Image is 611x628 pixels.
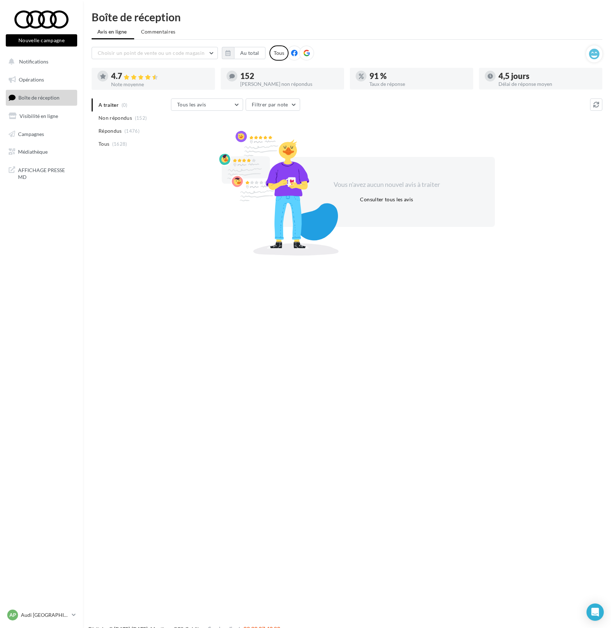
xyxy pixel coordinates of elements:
[19,76,44,83] span: Opérations
[234,47,265,59] button: Au total
[18,95,60,101] span: Boîte de réception
[246,98,300,111] button: Filtrer par note
[357,195,416,204] button: Consulter tous les avis
[98,140,109,148] span: Tous
[92,12,602,22] div: Boîte de réception
[586,603,604,621] div: Open Intercom Messenger
[18,165,74,181] span: AFFICHAGE PRESSE MD
[498,82,597,87] div: Délai de réponse moyen
[240,72,338,80] div: 152
[498,72,597,80] div: 4,5 jours
[135,115,147,121] span: (152)
[222,47,265,59] button: Au total
[112,141,127,147] span: (1628)
[111,82,209,87] div: Note moyenne
[18,149,48,155] span: Médiathèque
[9,611,16,619] span: AP
[19,113,58,119] span: Visibilité en ligne
[6,608,77,622] a: AP Audi [GEOGRAPHIC_DATA] 17
[4,109,79,124] a: Visibilité en ligne
[4,144,79,159] a: Médiathèque
[111,72,209,80] div: 4.7
[240,82,338,87] div: [PERSON_NAME] non répondus
[98,127,122,135] span: Répondus
[18,131,44,137] span: Campagnes
[21,611,69,619] p: Audi [GEOGRAPHIC_DATA] 17
[141,28,176,35] span: Commentaires
[4,72,79,87] a: Opérations
[177,101,206,107] span: Tous les avis
[171,98,243,111] button: Tous les avis
[325,180,449,189] div: Vous n'avez aucun nouvel avis à traiter
[98,114,132,122] span: Non répondus
[369,82,467,87] div: Taux de réponse
[19,58,48,65] span: Notifications
[124,128,140,134] span: (1476)
[4,127,79,142] a: Campagnes
[269,45,289,61] div: Tous
[92,47,218,59] button: Choisir un point de vente ou un code magasin
[369,72,467,80] div: 91 %
[98,50,205,56] span: Choisir un point de vente ou un code magasin
[4,162,79,184] a: AFFICHAGE PRESSE MD
[6,34,77,47] button: Nouvelle campagne
[4,54,76,69] button: Notifications
[4,90,79,105] a: Boîte de réception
